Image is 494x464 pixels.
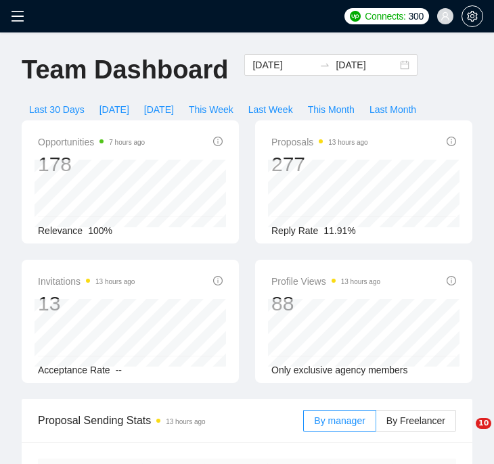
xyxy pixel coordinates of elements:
div: 178 [38,152,145,177]
span: Relevance [38,225,83,236]
button: Last Week [241,99,300,120]
img: upwork-logo.png [350,11,361,22]
span: Acceptance Rate [38,365,110,375]
h1: Team Dashboard [22,54,228,86]
span: -- [116,365,122,375]
iframe: Intercom live chat [448,418,480,450]
button: setting [462,5,483,27]
span: Last Month [369,102,416,117]
span: [DATE] [144,102,174,117]
span: Profile Views [271,273,380,289]
button: Last 30 Days [22,99,92,120]
input: End date [336,57,397,72]
time: 13 hours ago [328,139,367,146]
span: Proposals [271,134,368,150]
span: setting [462,11,482,22]
time: 13 hours ago [341,278,380,285]
a: setting [462,11,483,22]
button: [DATE] [92,99,137,120]
div: 13 [38,291,135,317]
span: info-circle [213,137,223,146]
span: Proposal Sending Stats [38,412,303,429]
span: 100% [88,225,112,236]
button: This Week [181,99,241,120]
span: By manager [314,415,365,426]
span: swap-right [319,60,330,70]
button: Last Month [362,99,424,120]
span: user [441,11,450,21]
span: Last 30 Days [29,102,85,117]
div: 277 [271,152,368,177]
span: Reply Rate [271,225,318,236]
span: 10 [476,418,491,429]
span: Opportunities [38,134,145,150]
span: This Week [189,102,233,117]
span: 11.91% [323,225,355,236]
span: Invitations [38,273,135,289]
input: Start date [252,57,314,72]
span: Only exclusive agency members [271,365,408,375]
span: 300 [409,9,424,24]
button: This Month [300,99,362,120]
span: This Month [308,102,355,117]
time: 7 hours ago [109,139,145,146]
span: Last Week [248,102,293,117]
span: info-circle [447,137,456,146]
button: [DATE] [137,99,181,120]
span: info-circle [447,276,456,285]
div: 88 [271,291,380,317]
time: 13 hours ago [166,418,205,425]
span: info-circle [213,276,223,285]
span: [DATE] [99,102,129,117]
span: to [319,60,330,70]
time: 13 hours ago [95,278,135,285]
span: menu [11,9,24,23]
span: Connects: [365,9,405,24]
span: By Freelancer [386,415,445,426]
